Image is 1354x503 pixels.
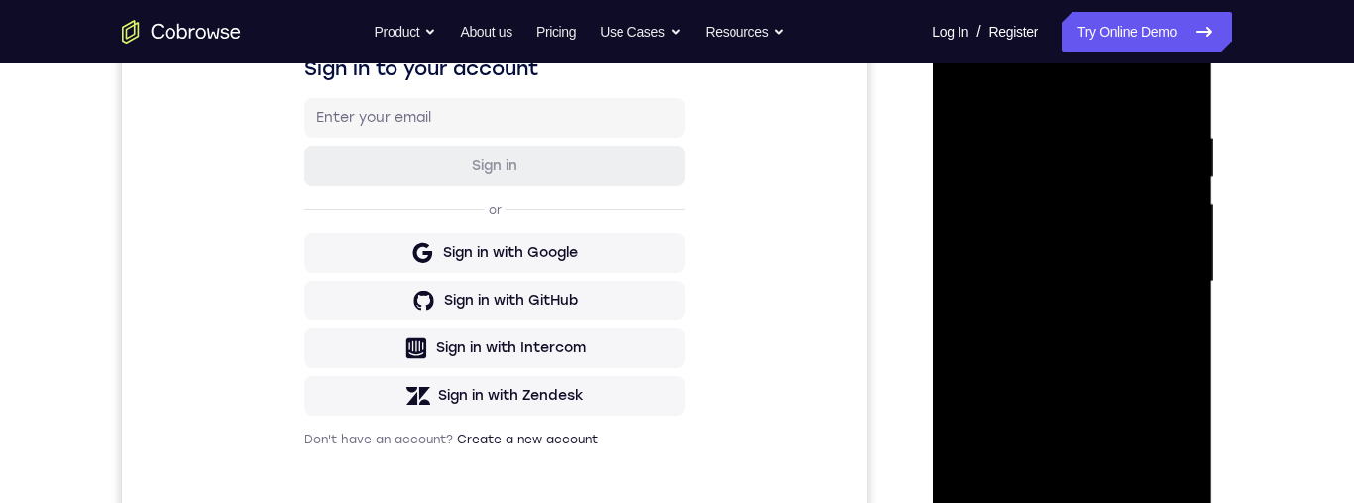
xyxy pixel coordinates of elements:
[989,12,1038,52] a: Register
[194,189,551,209] input: Enter your email
[321,324,456,344] div: Sign in with Google
[182,314,563,354] button: Sign in with Google
[600,12,681,52] button: Use Cases
[182,410,563,449] button: Sign in with Intercom
[122,20,241,44] a: Go to the home page
[182,227,563,267] button: Sign in
[460,12,511,52] a: About us
[316,467,462,487] div: Sign in with Zendesk
[314,420,464,440] div: Sign in with Intercom
[182,362,563,402] button: Sign in with GitHub
[536,12,576,52] a: Pricing
[375,12,437,52] button: Product
[182,457,563,497] button: Sign in with Zendesk
[976,20,980,44] span: /
[322,372,456,392] div: Sign in with GitHub
[706,12,786,52] button: Resources
[182,136,563,164] h1: Sign in to your account
[1062,12,1232,52] a: Try Online Demo
[932,12,968,52] a: Log In
[363,284,384,300] p: or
